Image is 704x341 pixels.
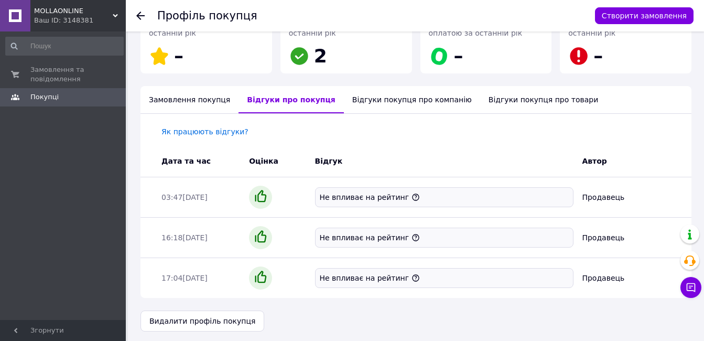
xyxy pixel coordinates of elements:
div: Відгуки покупця про компанію [344,86,480,113]
span: – [174,45,183,67]
a: Як працюють відгуки? [161,127,248,136]
span: Відгук [315,157,343,165]
span: – [454,45,463,67]
span: Дата та час [161,157,211,165]
span: Покупці [30,92,59,102]
span: Успішні замовлення за останній рік [289,18,377,37]
span: Оцінка [249,157,278,165]
span: Не впливає на рейтинг [320,193,409,201]
span: Замовлення та повідомлення [30,65,97,84]
button: Чат з покупцем [680,277,701,298]
span: Не впливає на рейтинг [320,233,409,242]
button: Створити замовлення [595,7,694,24]
span: [PERSON_NAME] покупця за останній рік [149,18,255,37]
span: Не впливає на рейтинг [320,274,409,282]
div: Повернутися назад [136,10,145,21]
div: Ваш ID: 3148381 [34,16,126,25]
div: Замовлення покупця [140,86,239,113]
span: 17:04[DATE] [161,274,208,282]
span: MOLLAONLINE [34,6,113,16]
span: 16:18[DATE] [161,233,208,242]
input: Пошук [5,37,124,56]
span: Продавець [582,274,624,282]
span: 2 [314,45,327,67]
span: Незабрані замовлення за останній рік [568,18,666,37]
div: Відгуки про покупця [239,86,344,113]
span: – [593,45,603,67]
button: Видалити профіль покупця [140,311,264,332]
span: 03:47[DATE] [161,193,208,201]
div: Відгуки покупця про товари [480,86,606,113]
h1: Профіль покупця [157,9,257,22]
span: Успішні замовлення з Пром-оплатою за останній рік [429,18,537,37]
span: Продавець [582,193,624,201]
span: Продавець [582,233,624,242]
span: Автор [582,157,606,165]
